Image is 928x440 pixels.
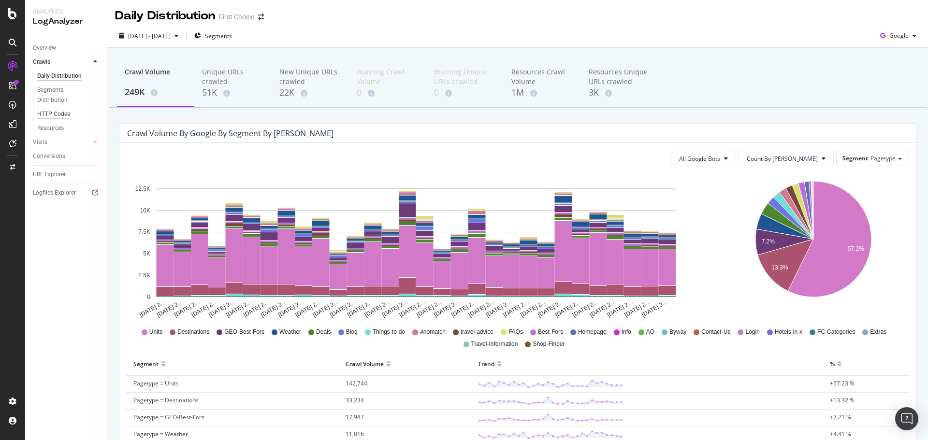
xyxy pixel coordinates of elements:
[33,43,100,53] a: Overview
[434,67,496,86] div: Warning Unique URLs crawled
[33,8,99,16] div: Analytics
[125,86,187,99] div: 249K
[622,328,631,336] span: Info
[33,43,56,53] div: Overview
[133,430,188,438] span: Pagetype = Weather
[830,413,851,421] span: +7.21 %
[202,86,264,99] div: 51K
[133,379,179,387] span: Pagetype = Units
[346,396,364,404] span: 33,234
[33,137,90,147] a: Visits
[37,123,64,133] div: Resources
[669,328,686,336] span: Byway
[701,328,730,336] span: Contact-Us
[434,86,496,99] div: 0
[830,430,851,438] span: +4.41 %
[177,328,209,336] span: Destinations
[37,71,100,81] a: Daily Distribution
[771,264,788,271] text: 13.3%
[646,328,654,336] span: AO
[346,413,364,421] span: 17,987
[895,407,918,430] div: Open Intercom Messenger
[589,86,651,99] div: 3K
[115,8,215,24] div: Daily Distribution
[33,188,100,198] a: Logfiles Explorer
[37,109,100,119] a: HTTP Codes
[37,109,70,119] div: HTTP Codes
[830,356,835,371] div: %
[33,16,99,27] div: LogAnalyzer
[37,85,100,105] a: Segments Distribution
[870,328,886,336] span: Extras
[538,328,563,336] span: Best-Fors
[671,151,736,166] button: All Google Bots
[37,123,100,133] a: Resources
[149,328,162,336] span: Units
[279,328,301,336] span: Weather
[128,32,171,40] span: [DATE] - [DATE]
[876,28,920,43] button: Google
[279,86,341,99] div: 22K
[373,328,405,336] span: Things-to-do
[762,238,775,245] text: 7.2%
[461,328,493,336] span: travel-advice
[589,67,651,86] div: Resources Unique URLs crawled
[745,328,759,336] span: Login
[739,151,834,166] button: Count By [PERSON_NAME]
[279,67,341,86] div: New Unique URLs crawled
[346,379,367,387] span: 142,744
[190,28,236,43] button: Segments
[357,67,419,86] div: Warning Crawl Volume
[224,328,264,336] span: GEO-Best-Fors
[346,356,384,371] div: Crawl Volume
[817,328,855,336] span: FC-Categories
[33,151,100,161] a: Conversions
[33,137,47,147] div: Visits
[133,413,204,421] span: Pagetype = GEO-Best-Fors
[775,328,802,336] span: Hotels-in-x
[37,85,91,105] div: Segments Distribution
[830,396,855,404] span: +13.32 %
[33,151,65,161] div: Conversions
[205,32,232,40] span: Segments
[511,67,573,86] div: Resources Crawl Volume
[33,57,50,67] div: Crawls
[258,14,264,20] div: arrow-right-arrow-left
[127,174,705,319] div: A chart.
[33,57,90,67] a: Crawls
[679,155,720,163] span: All Google Bots
[533,340,565,348] span: Shop-Finder
[135,185,150,192] text: 12.5K
[889,31,909,40] span: Google
[143,250,150,257] text: 5K
[830,379,855,387] span: +57.23 %
[138,272,150,279] text: 2.5K
[316,328,331,336] span: Deals
[471,340,518,348] span: Travel-Information
[33,170,100,180] a: URL Explorer
[147,294,150,300] text: 0
[138,229,150,236] text: 7.5K
[511,86,573,99] div: 1M
[133,356,159,371] div: Segment
[346,328,358,336] span: Blog
[140,207,150,214] text: 10K
[478,356,494,371] div: Trend
[870,154,896,162] span: Pagetype
[508,328,523,336] span: FAQs
[133,396,199,404] span: Pagetype = Destinations
[219,12,254,22] div: First Choice
[33,188,76,198] div: Logfiles Explorer
[202,67,264,86] div: Unique URLs crawled
[357,86,419,99] div: 0
[37,71,82,81] div: Daily Distribution
[127,128,333,138] div: Crawl Volume by google by Segment by [PERSON_NAME]
[720,174,906,319] svg: A chart.
[33,170,66,180] div: URL Explorer
[747,155,818,163] span: Count By Day
[578,328,607,336] span: Homepage
[842,154,868,162] span: Segment
[346,430,364,438] span: 11,016
[420,328,446,336] span: #nomatch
